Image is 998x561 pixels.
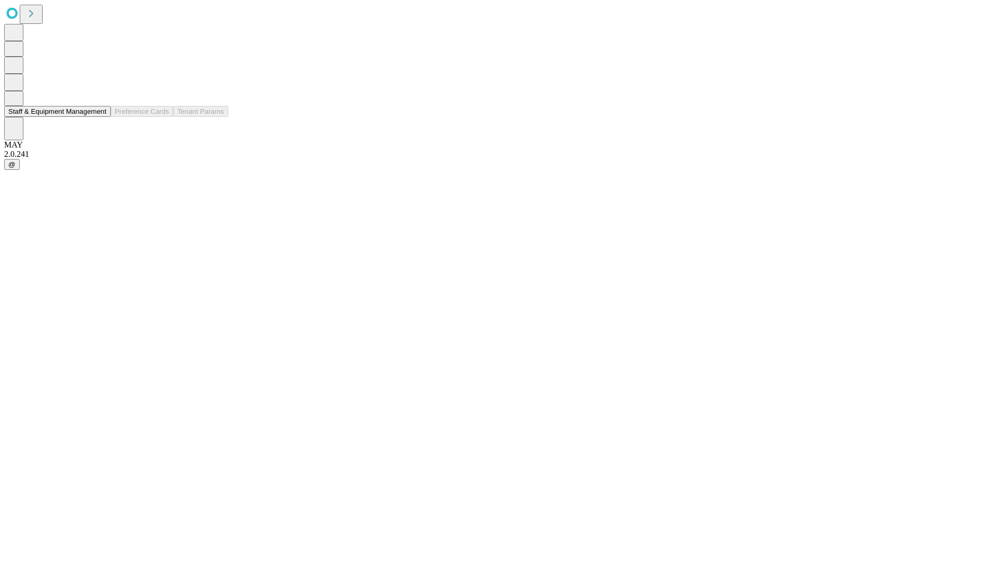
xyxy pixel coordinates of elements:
[4,150,994,159] div: 2.0.241
[173,106,228,117] button: Tenant Params
[4,106,111,117] button: Staff & Equipment Management
[8,161,16,168] span: @
[4,159,20,170] button: @
[111,106,173,117] button: Preference Cards
[4,140,994,150] div: MAY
